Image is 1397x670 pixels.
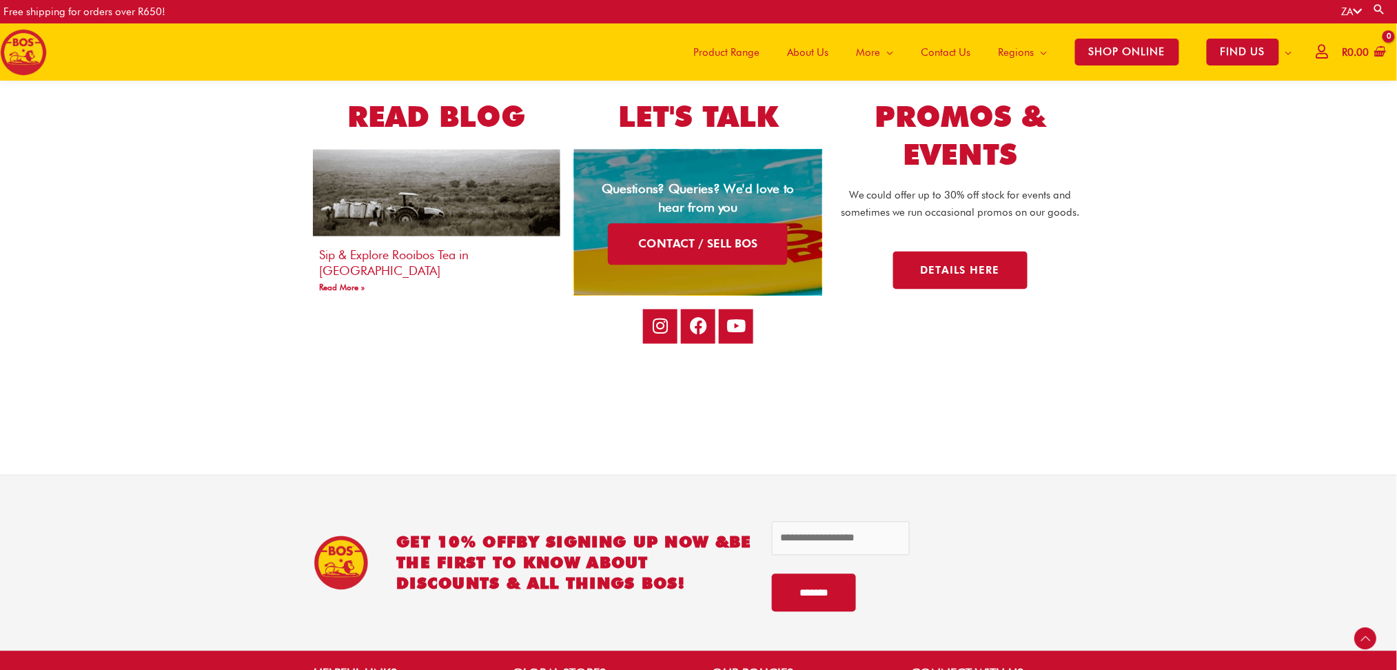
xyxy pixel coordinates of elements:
[680,23,773,81] a: Product Range
[921,265,1000,276] span: Details here
[907,23,985,81] a: Contact Us
[1343,46,1348,59] span: R
[517,533,730,551] span: BY SIGNING UP NOW &
[1207,39,1279,65] span: FIND US
[856,32,880,73] span: More
[609,224,788,266] a: CONTACT / SELL BOS
[1373,3,1387,16] a: Search button
[1075,39,1179,65] span: SHOP ONLINE
[836,98,1084,173] h2: PROMOs & EVENTS
[589,179,808,216] div: Questions? Queries? We'd love to hear from you
[669,23,1306,81] nav: Site Navigation
[574,98,822,136] h2: LET'S TALK
[1061,23,1193,81] a: SHOP ONLINE
[893,252,1028,290] a: Details here
[320,282,365,292] a: Read more about Sip & Explore Rooibos Tea in South Africa
[773,23,842,81] a: About Us
[314,536,369,591] img: BOS Ice Tea
[1342,6,1363,18] a: ZA
[313,150,561,236] a: rooibos tea
[313,98,561,136] h2: READ BLOG
[999,32,1034,73] span: Regions
[787,32,828,73] span: About Us
[1340,37,1387,68] a: View Shopping Cart, empty
[320,247,469,278] a: Sip & Explore Rooibos Tea in [GEOGRAPHIC_DATA]
[311,109,562,276] img: rooibos tea
[693,32,759,73] span: Product Range
[842,23,907,81] a: More
[1343,46,1369,59] bdi: 0.00
[396,532,752,594] h2: GET 10% OFF be the first to know about discounts & all things BOS!
[836,187,1084,221] p: We could offer up to 30% off stock for events and sometimes we run occasional promos on our goods.
[985,23,1061,81] a: Regions
[921,32,971,73] span: Contact Us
